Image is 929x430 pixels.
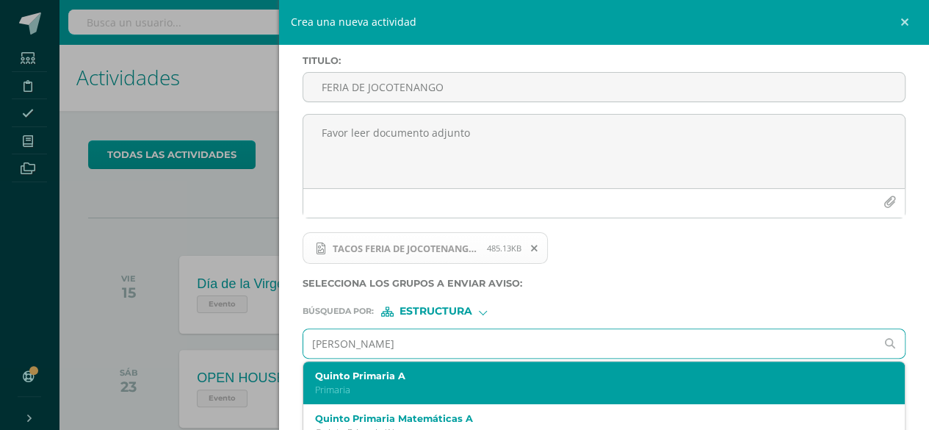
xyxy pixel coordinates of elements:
[522,240,547,257] span: Remover archivo
[315,370,867,381] label: Quinto Primaria A
[325,243,487,254] span: TACOS FERIA DE JOCOTENANGO.png
[315,384,867,396] p: Primaria
[303,115,905,188] textarea: Favor leer documento adjunto
[303,73,905,101] input: Titulo
[315,413,867,424] label: Quinto Primaria Matemáticas A
[400,307,472,315] span: Estructura
[381,307,491,317] div: [object Object]
[487,243,521,254] span: 485.13KB
[303,329,876,358] input: Ej. Primero primaria
[303,278,906,289] label: Selecciona los grupos a enviar aviso :
[303,55,906,66] label: Titulo :
[303,307,374,315] span: Búsqueda por :
[303,232,549,265] span: TACOS FERIA DE JOCOTENANGO.png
